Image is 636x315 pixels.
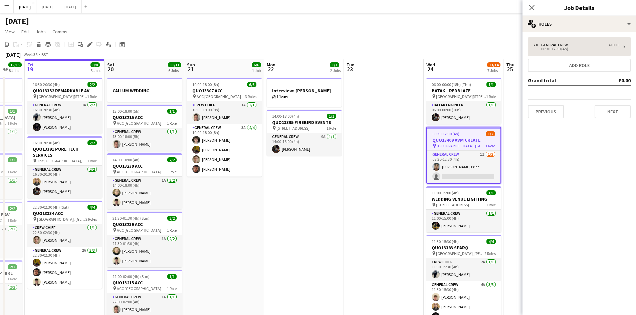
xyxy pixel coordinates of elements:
div: [DATE] [5,51,21,58]
span: 1/2 [486,131,495,136]
div: 08:30-12:30 (4h) [533,47,618,51]
span: [GEOGRAPHIC_DATA], [GEOGRAPHIC_DATA], [GEOGRAPHIC_DATA], [STREET_ADDRESS] [37,217,85,222]
app-card-role: General Crew2A3/322:30-02:30 (4h)[PERSON_NAME][PERSON_NAME][PERSON_NAME] [27,247,102,289]
span: The [GEOGRAPHIC_DATA], [STREET_ADDRESS] [37,158,87,163]
div: 2 Jobs [330,68,341,73]
span: [GEOGRAPHIC_DATA][STREET_ADDRESS][PERSON_NAME][GEOGRAPHIC_DATA][PERSON_NAME][GEOGRAPHIC_DATA] [436,94,486,99]
span: Comms [52,29,67,35]
span: 1 Role [486,94,496,99]
h3: QUO13239 ACC [107,163,182,169]
div: 14:00-18:00 (4h)1/1QUO13395 FIREBIRD EVENTS [STREET_ADDRESS]1 RoleGeneral Crew9A1/114:00-18:00 (4... [267,110,342,156]
span: 1 Role [167,286,177,291]
app-card-role: General Crew3A2/216:30-20:30 (4h)[PERSON_NAME][PERSON_NAME] [27,101,102,134]
app-job-card: 14:00-18:00 (4h)2/2QUO13239 ACC ACC [GEOGRAPHIC_DATA]1 RoleGeneral Crew1A2/214:00-18:00 (4h)[PERS... [107,153,182,209]
app-card-role: General Crew1I1/208:30-12:30 (4h)[PERSON_NAME] Price [427,151,500,183]
button: [DATE] [14,0,36,13]
span: Edit [21,29,29,35]
span: Mon [267,62,275,68]
span: 2/2 [167,157,177,162]
span: 3 Roles [245,94,256,99]
span: 21:30-01:30 (4h) (Sun) [113,216,150,221]
button: Next [595,105,631,118]
span: 8/8 [90,62,100,67]
h3: QUO13215 ACC [107,280,182,286]
span: 25 [505,65,514,73]
div: 8 Jobs [9,68,21,73]
span: 2/2 [8,264,17,269]
span: 2 Roles [484,251,496,256]
h3: QUO13391 PURE TECH SERVICES [27,146,102,158]
span: 6/6 [252,62,261,67]
app-job-card: Interview: [PERSON_NAME] @11am [267,78,342,107]
span: 08:30-12:30 (4h) [432,131,459,136]
span: 1 Role [486,202,496,207]
span: 1/1 [8,157,17,162]
div: 6 Jobs [168,68,181,73]
span: 1 Role [167,121,177,126]
span: 1 Role [7,218,17,223]
div: 16:30-20:30 (4h)2/2QUO13352 REMARKABLE AV [GEOGRAPHIC_DATA][STREET_ADDRESS]1 RoleGeneral Crew3A2/... [27,78,102,134]
span: 2/2 [87,140,97,145]
span: ACC [GEOGRAPHIC_DATA] [117,228,161,233]
div: 13:00-18:00 (5h)1/1QUO13215 ACC ACC [GEOGRAPHIC_DATA]1 RoleGeneral Crew1/113:00-18:00 (5h)[PERSON... [107,105,182,151]
app-card-role: Crew Chief1A1/110:00-18:00 (8h)[PERSON_NAME] [187,101,262,124]
div: 10:00-18:00 (8h)6/6QUO13307 ACC ACC [GEOGRAPHIC_DATA]3 RolesCrew Chief1A1/110:00-18:00 (8h)[PERSO... [187,78,262,177]
span: [STREET_ADDRESS] [276,126,309,131]
div: BST [41,52,48,57]
span: 4/4 [87,205,97,210]
span: 11:00-15:00 (4h) [432,190,459,195]
app-card-role: General Crew1/111:00-15:00 (4h)[PERSON_NAME] [426,210,501,232]
h3: Job Details [522,3,636,12]
h3: CALLUM WEDDING [107,88,182,94]
app-job-card: 11:00-15:00 (4h)1/1WEDDING VENUE LIGHTING [STREET_ADDRESS]1 RoleGeneral Crew1/111:00-15:00 (4h)[P... [426,186,501,232]
span: 14:00-18:00 (4h) [272,114,299,119]
button: [DATE] [36,0,59,13]
span: [GEOGRAPHIC_DATA], [GEOGRAPHIC_DATA], [STREET_ADDRESS] [437,143,485,148]
span: 2 Roles [85,217,97,222]
h3: BATAK - REDBLAZE [426,88,501,94]
span: 4/4 [486,239,496,244]
span: 1 Role [167,169,177,174]
td: Grand total [528,75,599,86]
button: Previous [528,105,564,118]
div: 3 Jobs [91,68,101,73]
span: 2/2 [87,82,97,87]
span: 06:00-00:00 (18h) (Thu) [432,82,471,87]
span: 14:00-18:00 (4h) [113,157,140,162]
h3: QUO13352 REMARKABLE AV [27,88,102,94]
h3: WEDDING VENUE LIGHTING [426,196,501,202]
div: 7 Jobs [487,68,500,73]
h3: QUO13334 ACC [27,210,102,216]
span: 2/2 [8,206,17,211]
span: Jobs [36,29,46,35]
app-card-role: General Crew9A1/114:00-18:00 (4h)[PERSON_NAME] [267,133,342,156]
span: 13/14 [487,62,500,67]
app-job-card: 21:30-01:30 (4h) (Sun)2/2QUO13239 ACC ACC [GEOGRAPHIC_DATA]1 RoleGeneral Crew1A2/221:30-01:30 (4h... [107,212,182,267]
td: £0.00 [599,75,631,86]
h3: QUO13307 ACC [187,88,262,94]
div: 08:30-12:30 (4h)1/2QUO13409 AVM CREATE [GEOGRAPHIC_DATA], [GEOGRAPHIC_DATA], [STREET_ADDRESS]1 Ro... [426,127,501,184]
app-job-card: CALLUM WEDDING [107,78,182,102]
span: 21 [186,65,195,73]
app-job-card: 06:00-00:00 (18h) (Thu)1/1BATAK - REDBLAZE [GEOGRAPHIC_DATA][STREET_ADDRESS][PERSON_NAME][GEOGRAP... [426,78,501,124]
span: Thu [506,62,514,68]
span: 1/1 [167,274,177,279]
span: 1 Role [327,126,336,131]
span: 16:30-20:30 (4h) [33,82,60,87]
span: Fri [27,62,33,68]
app-job-card: 22:30-02:30 (4h) (Sat)4/4QUO13334 ACC [GEOGRAPHIC_DATA], [GEOGRAPHIC_DATA], [GEOGRAPHIC_DATA], [S... [27,201,102,289]
span: 1/1 [327,114,336,119]
app-card-role: Crew Chief1/122:30-02:30 (4h)[PERSON_NAME] [27,224,102,247]
app-job-card: 16:30-20:30 (4h)2/2QUO13391 PURE TECH SERVICES The [GEOGRAPHIC_DATA], [STREET_ADDRESS]1 RoleGener... [27,136,102,198]
span: 1/1 [8,109,17,114]
app-card-role: General Crew3A4/410:00-18:00 (8h)[PERSON_NAME][PERSON_NAME][PERSON_NAME][PERSON_NAME] [187,124,262,176]
span: View [5,29,15,35]
span: Wed [426,62,435,68]
h3: QUO13215 ACC [107,114,182,120]
app-card-role: General Crew2/216:30-20:30 (4h)[PERSON_NAME][PERSON_NAME] [27,166,102,198]
span: [GEOGRAPHIC_DATA], [PERSON_NAME][GEOGRAPHIC_DATA] 4XJ, [GEOGRAPHIC_DATA] [436,251,484,256]
span: [STREET_ADDRESS] [436,202,469,207]
span: 1 Role [7,169,17,174]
